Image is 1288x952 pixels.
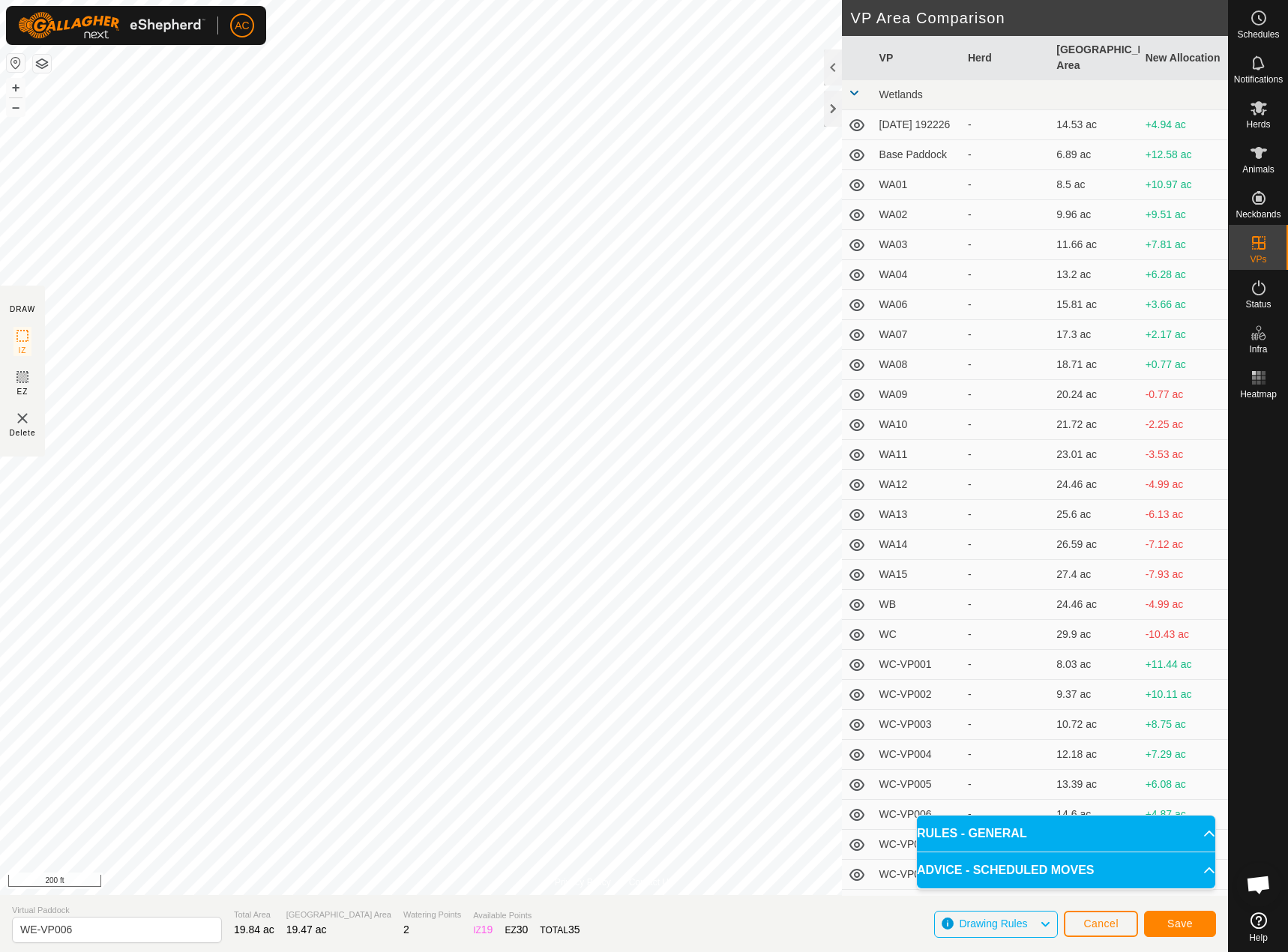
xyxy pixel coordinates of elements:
[879,88,923,100] span: Wetlands
[1246,120,1270,129] span: Herds
[968,147,1044,163] div: -
[873,380,962,410] td: WA09
[968,417,1044,433] div: -
[1140,500,1228,530] td: -6.13 ac
[7,79,25,97] button: +
[33,55,51,73] button: Map Layers
[917,852,1215,888] p-accordion-header: ADVICE - SCHEDULED MOVES
[235,18,249,34] span: AC
[568,924,580,936] span: 35
[968,597,1044,612] div: -
[1140,260,1228,290] td: +6.28 ac
[873,650,962,680] td: WC-VP001
[19,345,27,356] span: IZ
[873,470,962,500] td: WA12
[1050,440,1139,470] td: 23.01 ac
[873,740,962,770] td: WC-VP004
[1140,36,1228,80] th: New Allocation
[873,170,962,200] td: WA01
[1140,230,1228,260] td: +7.81 ac
[517,924,529,936] span: 30
[1083,918,1119,930] span: Cancel
[968,447,1044,463] div: -
[1050,740,1139,770] td: 12.18 ac
[1050,800,1139,830] td: 14.6 ac
[873,350,962,380] td: WA08
[403,924,409,936] span: 2
[1249,933,1268,942] span: Help
[873,140,962,170] td: Base Paddock
[1050,350,1139,380] td: 18.71 ac
[1237,30,1279,39] span: Schedules
[1140,320,1228,350] td: +2.17 ac
[1050,530,1139,560] td: 26.59 ac
[1050,380,1139,410] td: 20.24 ac
[968,207,1044,223] div: -
[968,537,1044,552] div: -
[968,387,1044,403] div: -
[1140,380,1228,410] td: -0.77 ac
[1140,290,1228,320] td: +3.66 ac
[873,530,962,560] td: WA14
[968,807,1044,822] div: -
[1140,800,1228,830] td: +4.87 ac
[1050,200,1139,230] td: 9.96 ac
[1050,470,1139,500] td: 24.46 ac
[873,560,962,590] td: WA15
[1245,300,1271,309] span: Status
[286,924,327,936] span: 19.47 ac
[873,680,962,710] td: WC-VP002
[1140,350,1228,380] td: +0.77 ac
[1240,390,1277,399] span: Heatmap
[1140,650,1228,680] td: +11.44 ac
[968,627,1044,642] div: -
[1249,345,1267,354] span: Infra
[1140,440,1228,470] td: -3.53 ac
[1064,911,1138,937] button: Cancel
[10,304,35,315] div: DRAW
[1140,530,1228,560] td: -7.12 ac
[1050,260,1139,290] td: 13.2 ac
[1140,110,1228,140] td: +4.94 ac
[17,386,28,397] span: EZ
[873,890,962,920] td: WC-VP009
[959,918,1027,930] span: Drawing Rules
[962,36,1050,80] th: Herd
[1050,230,1139,260] td: 11.66 ac
[1050,500,1139,530] td: 25.6 ac
[873,440,962,470] td: WA11
[873,320,962,350] td: WA07
[873,620,962,650] td: WC
[505,922,528,938] div: EZ
[1140,770,1228,800] td: +6.08 ac
[968,657,1044,672] div: -
[873,260,962,290] td: WA04
[473,909,580,922] span: Available Points
[917,816,1215,852] p-accordion-header: RULES - GENERAL
[1140,740,1228,770] td: +7.29 ac
[873,770,962,800] td: WC-VP005
[1140,590,1228,620] td: -4.99 ac
[1050,320,1139,350] td: 17.3 ac
[555,876,611,889] a: Privacy Policy
[1050,290,1139,320] td: 15.81 ac
[873,230,962,260] td: WA03
[968,177,1044,193] div: -
[234,924,274,936] span: 19.84 ac
[1234,75,1283,84] span: Notifications
[968,327,1044,343] div: -
[1140,200,1228,230] td: +9.51 ac
[1050,620,1139,650] td: 29.9 ac
[1050,590,1139,620] td: 24.46 ac
[968,237,1044,253] div: -
[873,860,962,890] td: WC-VP008
[1050,410,1139,440] td: 21.72 ac
[917,861,1094,879] span: ADVICE - SCHEDULED MOVES
[968,687,1044,702] div: -
[1140,170,1228,200] td: +10.97 ac
[1236,210,1281,219] span: Neckbands
[873,290,962,320] td: WA06
[7,54,25,72] button: Reset Map
[968,717,1044,732] div: -
[1050,110,1139,140] td: 14.53 ac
